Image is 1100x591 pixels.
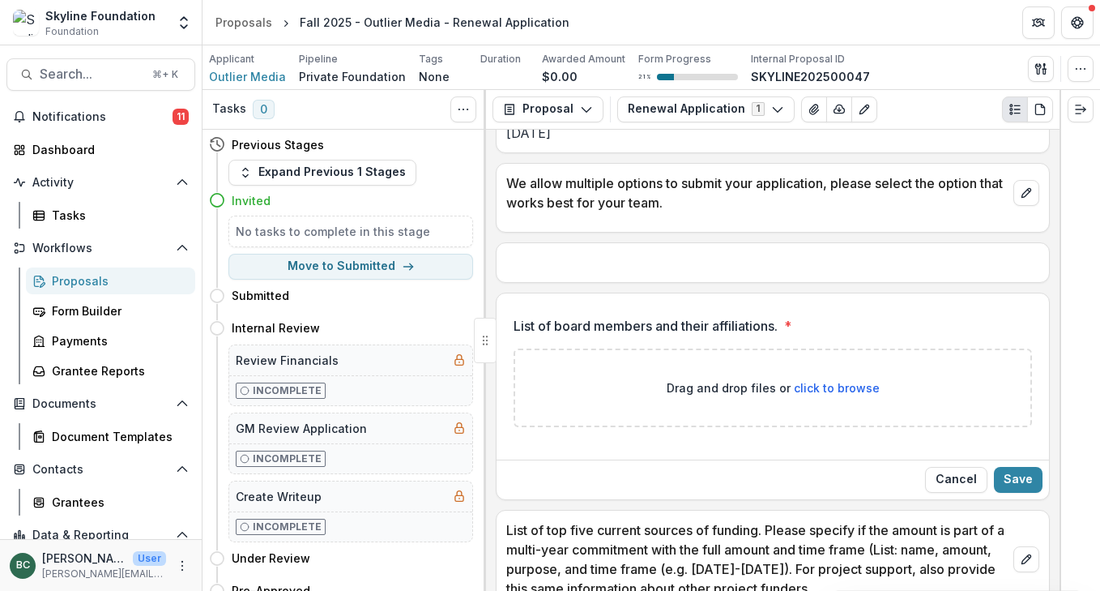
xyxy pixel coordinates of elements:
span: Data & Reporting [32,529,169,542]
p: 21 % [638,71,650,83]
span: Contacts [32,463,169,477]
span: Notifications [32,110,173,124]
a: Proposals [26,268,195,294]
h5: GM Review Application [236,420,367,437]
button: Open entity switcher [173,6,195,39]
span: Foundation [45,24,99,39]
a: Grantee Reports [26,358,195,384]
p: [PERSON_NAME][EMAIL_ADDRESS][DOMAIN_NAME] [42,567,166,581]
a: Dashboard [6,136,195,163]
div: Document Templates [52,428,182,445]
button: Renewal Application1 [617,96,795,122]
p: [PERSON_NAME] [42,550,126,567]
img: Skyline Foundation [13,10,39,36]
p: None [419,68,450,85]
h5: Review Financials [236,352,339,369]
div: Grantees [52,494,182,511]
button: Notifications11 [6,104,195,130]
button: Save [994,467,1042,493]
p: Tags [419,52,443,66]
button: Expand Previous 1 Stages [228,160,416,186]
nav: breadcrumb [209,11,576,34]
a: Proposals [209,11,279,34]
p: Pipeline [299,52,338,66]
button: Move to Submitted [228,254,473,280]
span: 11 [173,109,189,125]
button: Get Help [1061,6,1094,39]
div: Skyline Foundation [45,7,156,24]
p: Internal Proposal ID [751,52,845,66]
h4: Invited [232,192,271,209]
p: Drag and drop files or [667,379,880,396]
button: Toggle View Cancelled Tasks [450,96,476,122]
span: 0 [253,100,275,119]
button: View Attached Files [801,96,827,122]
p: Duration [480,52,521,66]
button: Expand right [1068,96,1094,122]
h4: Submitted [232,287,289,304]
span: Documents [32,397,169,411]
button: More [173,556,192,576]
div: ⌘ + K [149,66,181,84]
button: Close [925,467,987,493]
button: Open Documents [6,391,195,417]
button: edit [1013,546,1039,572]
p: Private Foundation [299,68,406,85]
span: click to browse [794,381,880,395]
a: Form Builder [26,298,195,324]
p: Incomplete [253,452,322,466]
div: Proposals [52,272,182,289]
a: Document Templates [26,423,195,450]
p: [DATE] [506,123,1039,143]
div: Form Builder [52,302,182,319]
p: Awarded Amount [542,52,625,66]
span: Search... [40,66,143,82]
h3: Tasks [212,102,246,116]
div: Payments [52,332,182,349]
button: Open Data & Reporting [6,522,195,548]
div: Bettina Chang [16,560,30,571]
p: SKYLINE202500047 [751,68,870,85]
span: Workflows [32,242,169,255]
div: Fall 2025 - Outlier Media - Renewal Application [300,14,569,31]
a: Grantees [26,489,195,516]
button: Open Contacts [6,456,195,482]
p: Incomplete [253,520,322,534]
p: Applicant [209,52,254,66]
h4: Previous Stages [232,136,324,153]
h5: Create Writeup [236,488,322,505]
button: Plaintext view [1002,96,1028,122]
h4: Internal Review [232,319,320,336]
a: Payments [26,328,195,354]
div: Proposals [215,14,272,31]
button: Open Activity [6,169,195,195]
a: Tasks [26,202,195,229]
p: Incomplete [253,383,322,398]
p: List of board members and their affiliations. [514,316,778,336]
p: We allow multiple options to submit your application, please select the option that works best fo... [506,173,1007,212]
button: Search... [6,58,195,91]
button: Partners [1022,6,1055,39]
h5: No tasks to complete in this stage [236,223,466,240]
button: Proposal [492,96,603,122]
div: Grantee Reports [52,362,182,379]
p: $0.00 [542,68,578,85]
div: Dashboard [32,141,182,158]
h4: Under Review [232,550,310,567]
p: Form Progress [638,52,711,66]
button: Edit as form [851,96,877,122]
button: edit [1013,180,1039,206]
p: User [133,551,166,566]
span: Activity [32,176,169,190]
a: Outlier Media [209,68,286,85]
button: Open Workflows [6,235,195,261]
div: Tasks [52,207,182,224]
button: PDF view [1027,96,1053,122]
